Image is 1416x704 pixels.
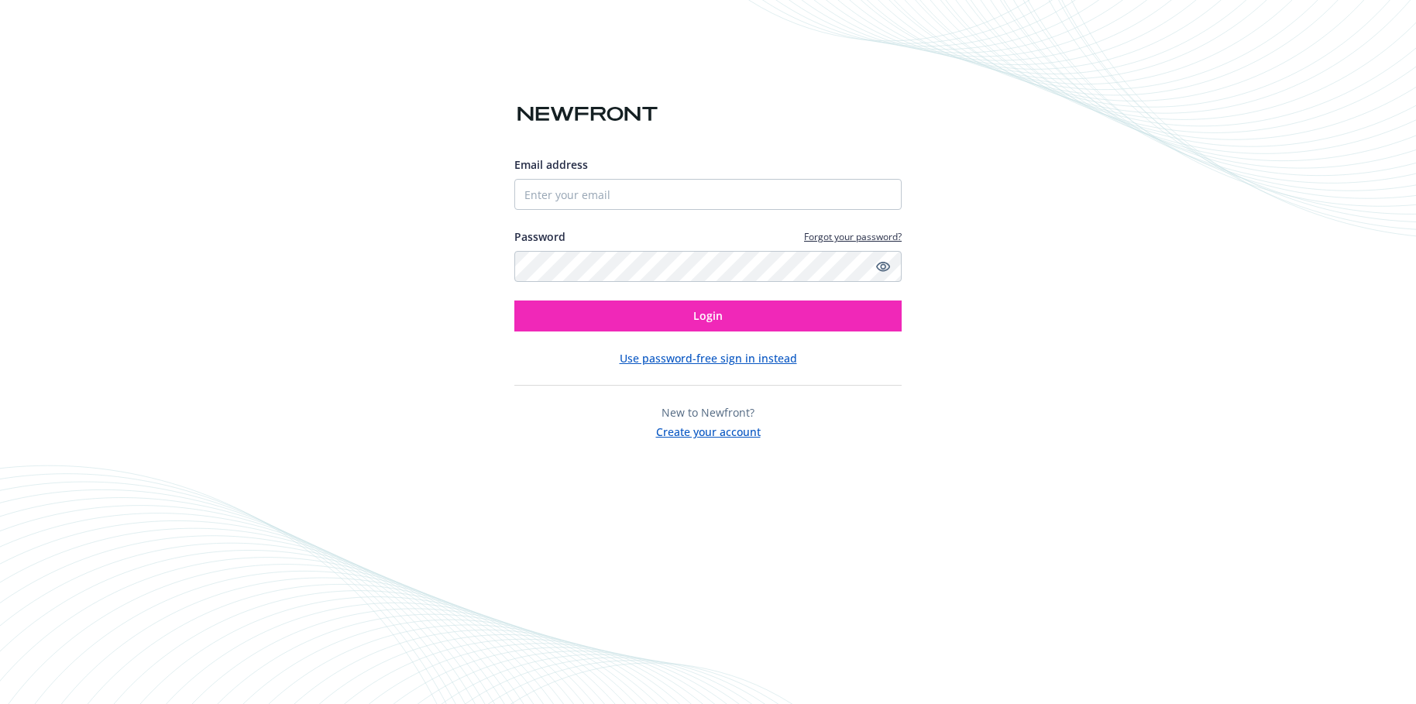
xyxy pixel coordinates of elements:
span: Email address [514,157,588,172]
label: Password [514,228,565,245]
button: Use password-free sign in instead [620,350,797,366]
a: Forgot your password? [804,230,902,243]
a: Show password [874,257,892,276]
button: Login [514,300,902,331]
img: Newfront logo [514,101,661,128]
span: New to Newfront? [662,405,754,420]
button: Create your account [656,421,761,440]
input: Enter your password [514,251,902,282]
span: Login [693,308,723,323]
input: Enter your email [514,179,902,210]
